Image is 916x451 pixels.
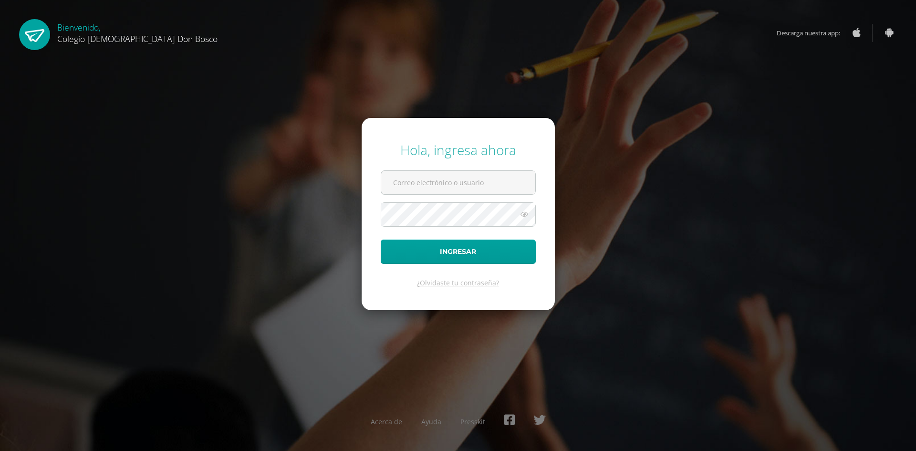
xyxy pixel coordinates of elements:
[777,24,850,42] span: Descarga nuestra app:
[381,240,536,264] button: Ingresar
[57,19,218,44] div: Bienvenido,
[381,171,535,194] input: Correo electrónico o usuario
[460,417,485,426] a: Presskit
[57,33,218,44] span: Colegio [DEMOGRAPHIC_DATA] Don Bosco
[421,417,441,426] a: Ayuda
[417,278,499,287] a: ¿Olvidaste tu contraseña?
[371,417,402,426] a: Acerca de
[381,141,536,159] div: Hola, ingresa ahora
